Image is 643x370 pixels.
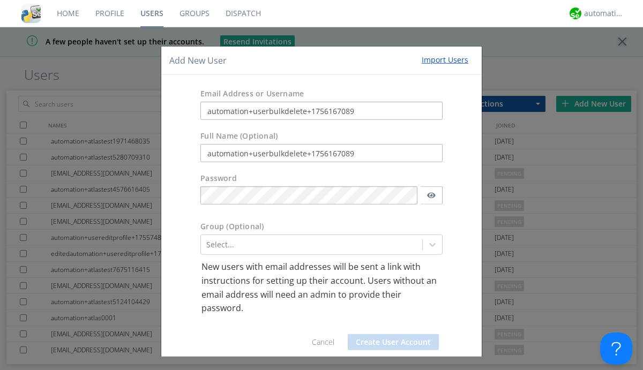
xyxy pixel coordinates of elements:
button: Create User Account [348,334,439,350]
p: New users with email addresses will be sent a link with instructions for setting up their account... [201,260,442,315]
a: Cancel [312,337,334,347]
input: e.g. email@address.com, Housekeeping1 [200,102,443,120]
input: Julie Appleseed [200,144,443,162]
label: Full Name (Optional) [200,131,278,141]
label: Email Address or Username [200,88,304,99]
img: d2d01cd9b4174d08988066c6d424eccd [570,7,581,19]
label: Group (Optional) [200,221,264,232]
h4: Add New User [169,54,227,66]
div: Import Users [422,54,468,65]
div: automation+atlas [584,8,624,19]
img: cddb5a64eb264b2086981ab96f4c1ba7 [21,4,41,23]
label: Password [200,173,237,184]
